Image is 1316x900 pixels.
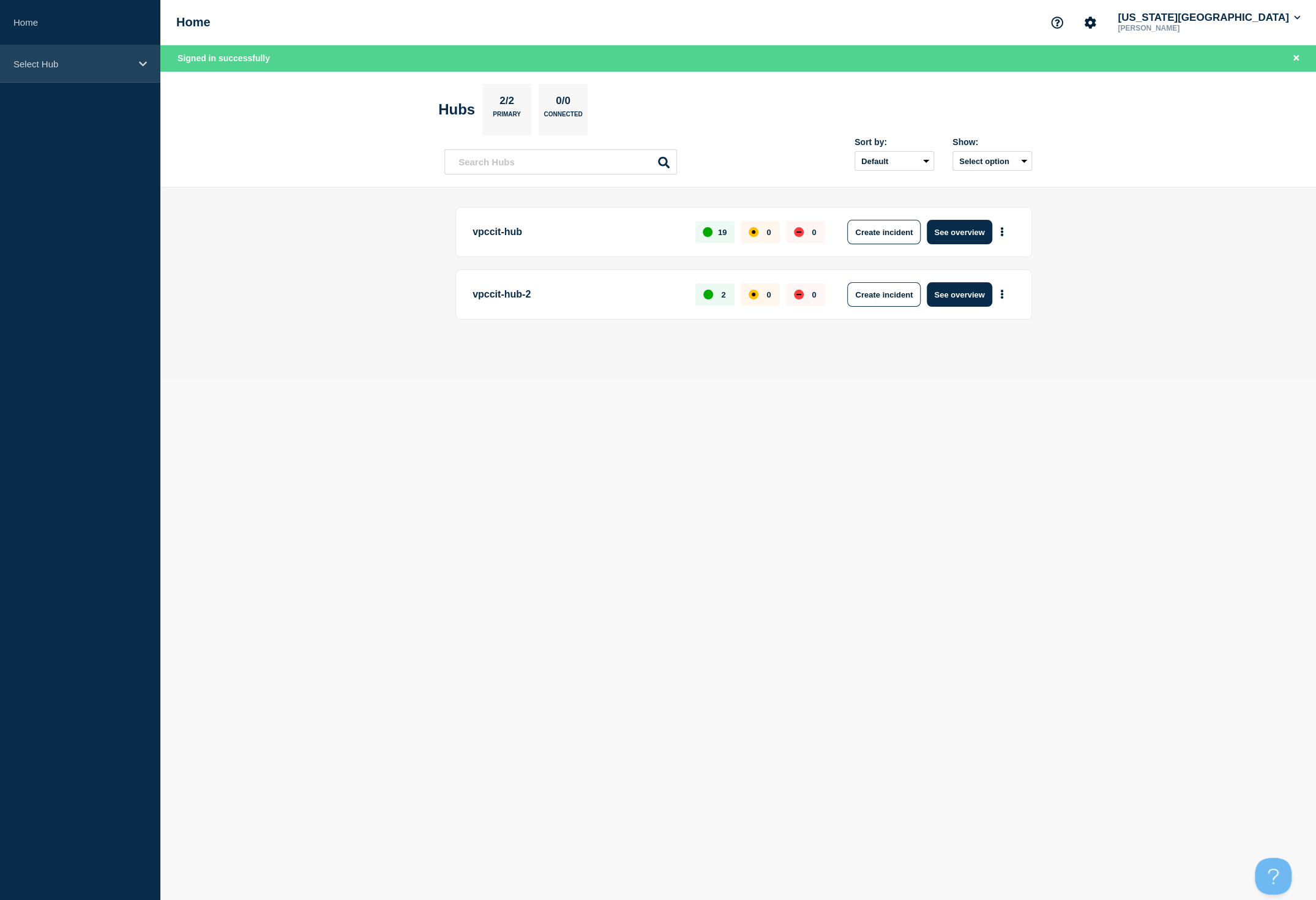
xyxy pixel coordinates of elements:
iframe: Help Scout Beacon - Open [1255,858,1292,894]
p: 19 [718,228,727,237]
button: More actions [994,283,1010,306]
select: Sort by [854,151,934,171]
div: down [794,290,804,299]
button: Create incident [847,220,921,244]
button: See overview [927,282,992,307]
button: Close banner [1288,51,1304,66]
p: 0 [812,228,816,237]
div: affected [749,227,758,237]
div: up [703,290,713,299]
p: Select Hub [13,59,131,69]
button: [US_STATE][GEOGRAPHIC_DATA] [1115,12,1303,24]
button: Account settings [1077,10,1103,36]
p: 2 [721,290,725,299]
p: 0/0 [551,95,575,111]
button: Create incident [847,282,921,307]
div: up [703,227,712,237]
button: More actions [994,221,1010,244]
span: Signed in successfully [178,53,270,63]
p: 2/2 [495,95,519,111]
p: 0 [766,228,771,237]
h2: Hubs [438,101,475,118]
p: vpccit-hub-2 [473,282,681,307]
p: [PERSON_NAME] [1115,24,1243,32]
p: Connected [544,111,582,124]
div: down [794,227,804,237]
button: Support [1044,10,1070,36]
button: Select option [952,151,1032,171]
p: Primary [493,111,521,124]
p: 0 [766,290,771,299]
p: 0 [812,290,816,299]
button: See overview [927,220,992,244]
p: vpccit-hub [473,220,681,244]
div: Show: [952,137,1032,147]
input: Search Hubs [444,149,677,174]
h1: Home [176,15,211,29]
div: Sort by: [854,137,934,147]
div: affected [749,290,758,299]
